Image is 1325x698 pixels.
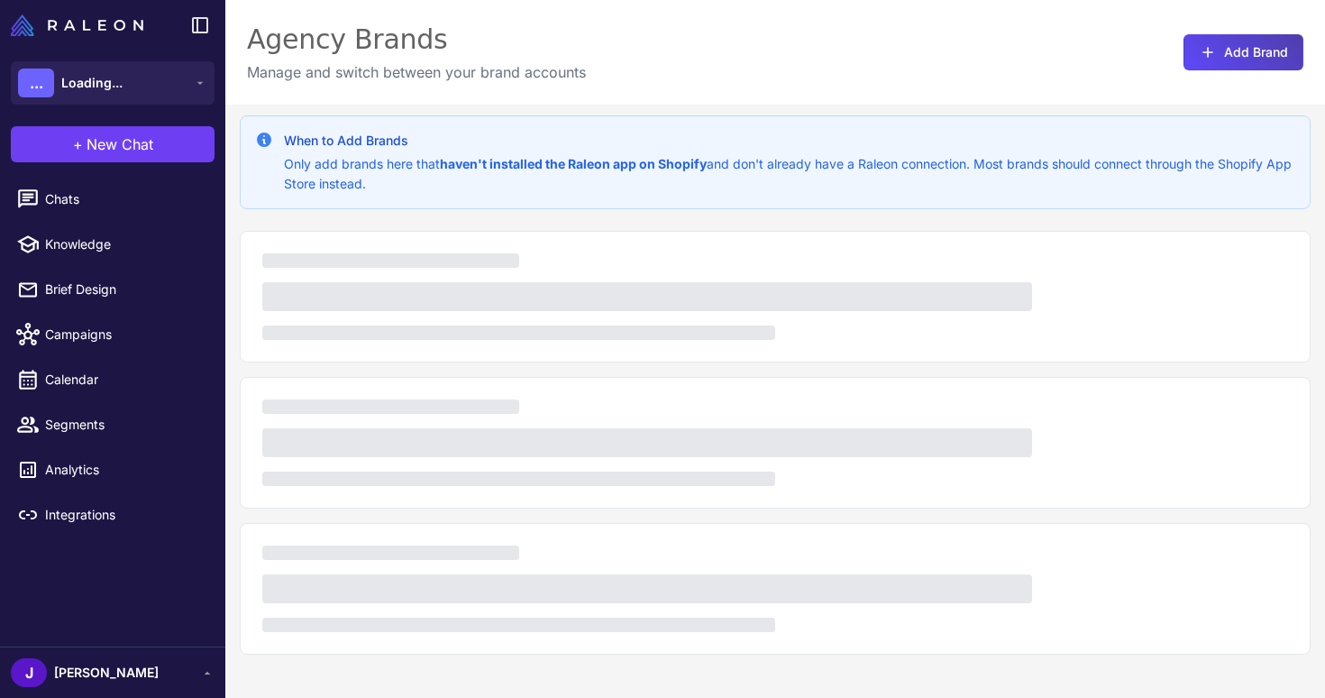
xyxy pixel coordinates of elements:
p: Manage and switch between your brand accounts [247,61,586,83]
a: Segments [7,406,218,444]
a: Analytics [7,451,218,489]
a: Raleon Logo [11,14,151,36]
span: + [73,133,83,155]
p: Only add brands here that and don't already have a Raleon connection. Most brands should connect ... [284,154,1295,194]
span: Campaigns [45,325,204,344]
span: Integrations [45,505,204,525]
span: Segments [45,415,204,435]
a: Integrations [7,496,218,534]
span: Analytics [45,460,204,480]
span: Loading... [61,73,123,93]
a: Brief Design [7,271,218,308]
span: New Chat [87,133,153,155]
div: J [11,658,47,687]
a: Chats [7,180,218,218]
span: Calendar [45,370,204,390]
span: Chats [45,189,204,209]
h3: When to Add Brands [284,131,1295,151]
span: Brief Design [45,280,204,299]
span: [PERSON_NAME] [54,663,159,683]
strong: haven't installed the Raleon app on Shopify [440,156,707,171]
a: Campaigns [7,316,218,354]
a: Knowledge [7,225,218,263]
button: Add Brand [1183,34,1303,70]
button: ...Loading... [11,61,215,105]
div: Agency Brands [247,22,586,58]
a: Calendar [7,361,218,399]
div: ... [18,69,54,97]
span: Knowledge [45,234,204,254]
img: Raleon Logo [11,14,143,36]
button: +New Chat [11,126,215,162]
